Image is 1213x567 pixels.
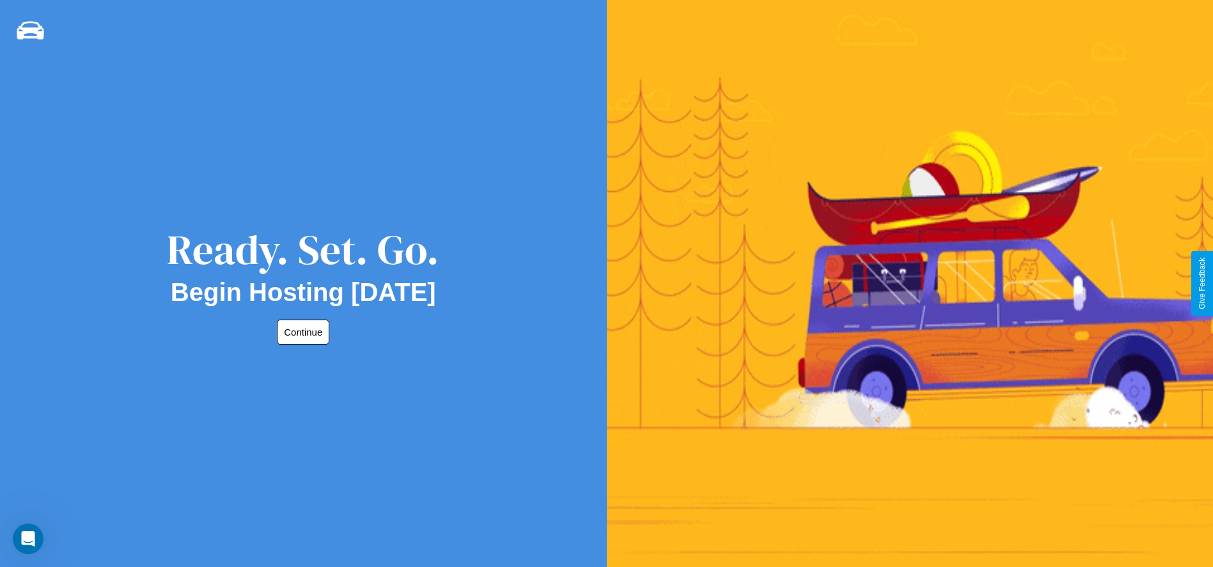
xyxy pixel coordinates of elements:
iframe: Intercom live chat [13,524,43,554]
h2: Begin Hosting [DATE] [171,278,436,307]
div: Give Feedback [1198,258,1207,309]
button: Continue [277,320,329,345]
div: Ready. Set. Go. [167,221,439,278]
